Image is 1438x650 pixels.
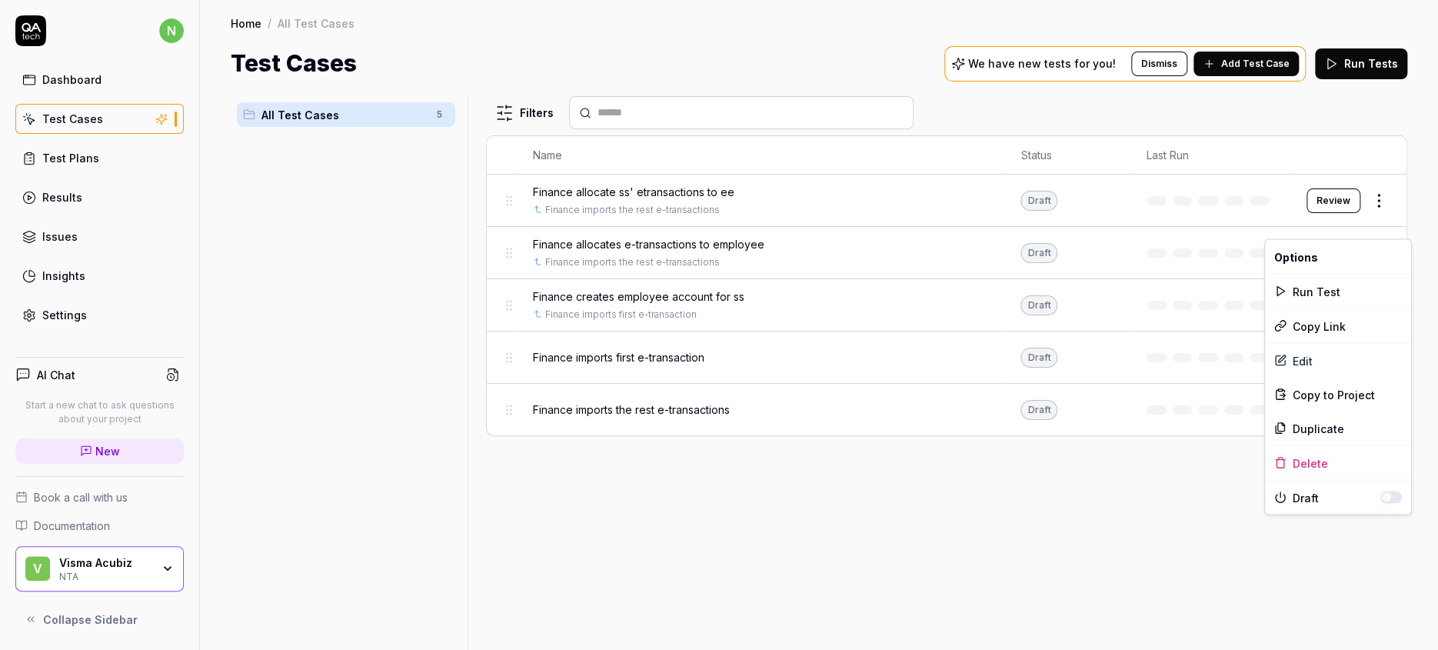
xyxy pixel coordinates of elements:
div: Delete [1265,445,1411,479]
a: Edit [1265,343,1411,377]
span: Draft [1293,489,1380,505]
span: Copy to Project [1293,386,1375,402]
span: Options [1274,248,1318,265]
div: Duplicate [1265,411,1411,445]
div: Copy Link [1265,308,1411,342]
div: Run Test [1265,274,1411,308]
